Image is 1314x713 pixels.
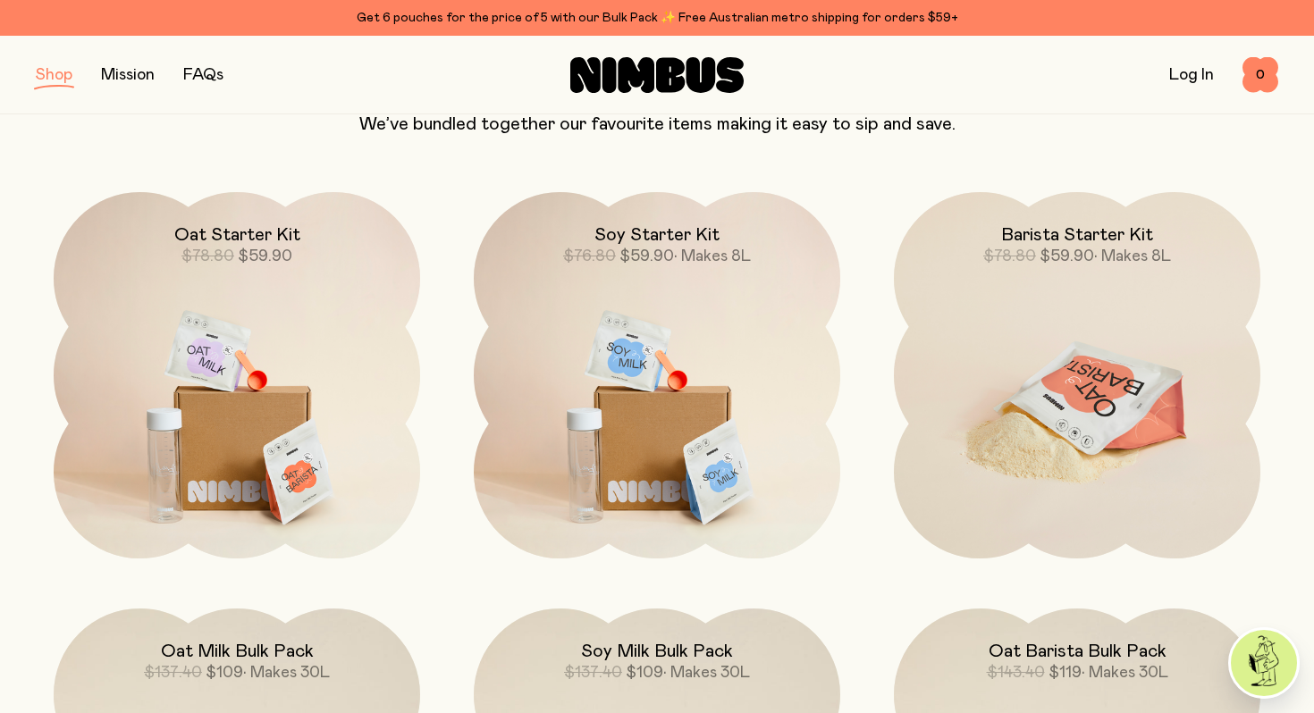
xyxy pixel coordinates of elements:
[674,248,751,264] span: • Makes 8L
[474,192,840,558] a: Soy Starter Kit$76.80$59.90• Makes 8L
[894,192,1260,558] a: Barista Starter Kit$78.80$59.90• Makes 8L
[983,248,1036,264] span: $78.80
[101,67,155,83] a: Mission
[161,641,314,662] h2: Oat Milk Bulk Pack
[1169,67,1214,83] a: Log In
[1242,57,1278,93] button: 0
[36,7,1278,29] div: Get 6 pouches for the price of 5 with our Bulk Pack ✨ Free Australian metro shipping for orders $59+
[581,641,733,662] h2: Soy Milk Bulk Pack
[989,641,1167,662] h2: Oat Barista Bulk Pack
[243,665,330,681] span: • Makes 30L
[1231,630,1297,696] img: agent
[144,665,202,681] span: $137.40
[1001,224,1153,246] h2: Barista Starter Kit
[1049,665,1082,681] span: $119
[206,665,243,681] span: $109
[663,665,750,681] span: • Makes 30L
[563,248,616,264] span: $76.80
[36,113,1278,135] p: We’ve bundled together our favourite items making it easy to sip and save.
[619,248,674,264] span: $59.90
[987,665,1045,681] span: $143.40
[626,665,663,681] span: $109
[183,67,223,83] a: FAQs
[174,224,300,246] h2: Oat Starter Kit
[1094,248,1171,264] span: • Makes 8L
[564,665,622,681] span: $137.40
[181,248,234,264] span: $78.80
[54,192,420,558] a: Oat Starter Kit$78.80$59.90
[1082,665,1168,681] span: • Makes 30L
[594,224,720,246] h2: Soy Starter Kit
[1040,248,1094,264] span: $59.90
[238,248,292,264] span: $59.90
